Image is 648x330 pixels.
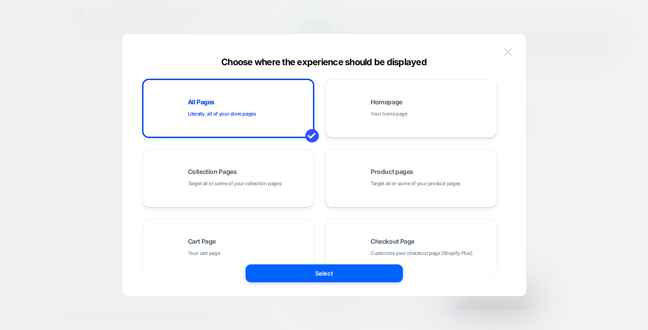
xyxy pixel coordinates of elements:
img: close [504,48,512,56]
span: Your home page [371,110,407,118]
span: Checkout Page [371,238,415,245]
span: Customize your checkout page (Shopify Plus) [371,249,473,258]
span: Homepage [371,99,402,105]
button: Select [246,264,403,282]
span: Target all or some of your product pages [371,179,460,188]
div: Choose where the experience should be displayed [122,57,526,67]
span: Product pages [371,169,413,175]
